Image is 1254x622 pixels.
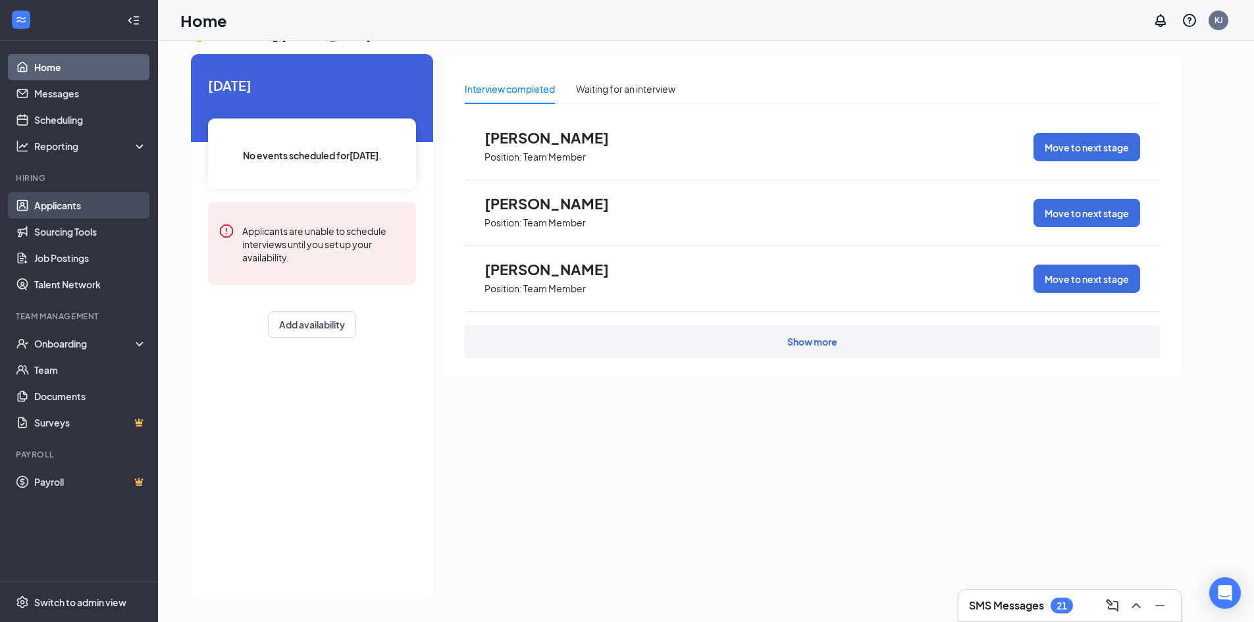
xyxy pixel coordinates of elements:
[523,151,586,163] p: Team Member
[34,54,147,80] a: Home
[1209,577,1241,609] div: Open Intercom Messenger
[484,282,522,295] p: Position:
[1153,13,1168,28] svg: Notifications
[484,217,522,229] p: Position:
[16,596,29,609] svg: Settings
[208,75,416,95] span: [DATE]
[484,195,629,212] span: [PERSON_NAME]
[16,140,29,153] svg: Analysis
[34,383,147,409] a: Documents
[34,337,136,350] div: Onboarding
[16,172,144,184] div: Hiring
[1149,595,1170,616] button: Minimize
[484,261,629,278] span: [PERSON_NAME]
[523,217,586,229] p: Team Member
[34,140,147,153] div: Reporting
[1102,595,1123,616] button: ComposeMessage
[34,80,147,107] a: Messages
[242,223,405,264] div: Applicants are unable to schedule interviews until you set up your availability.
[180,9,227,32] h1: Home
[34,219,147,245] a: Sourcing Tools
[1033,265,1140,293] button: Move to next stage
[127,14,140,27] svg: Collapse
[1033,133,1140,161] button: Move to next stage
[1126,595,1147,616] button: ChevronUp
[219,223,234,239] svg: Error
[16,449,144,460] div: Payroll
[787,335,837,348] div: Show more
[16,337,29,350] svg: UserCheck
[1152,598,1168,613] svg: Minimize
[34,107,147,133] a: Scheduling
[1215,14,1223,26] div: KJ
[268,311,356,338] button: Add availability
[16,311,144,322] div: Team Management
[34,596,126,609] div: Switch to admin view
[1128,598,1144,613] svg: ChevronUp
[34,245,147,271] a: Job Postings
[465,82,555,96] div: Interview completed
[1105,598,1120,613] svg: ComposeMessage
[34,271,147,298] a: Talent Network
[969,598,1044,613] h3: SMS Messages
[1057,600,1067,611] div: 21
[243,148,382,163] span: No events scheduled for [DATE] .
[523,282,586,295] p: Team Member
[34,192,147,219] a: Applicants
[484,129,629,146] span: [PERSON_NAME]
[576,82,675,96] div: Waiting for an interview
[34,357,147,383] a: Team
[14,13,28,26] svg: WorkstreamLogo
[1182,13,1197,28] svg: QuestionInfo
[484,151,522,163] p: Position:
[34,469,147,495] a: PayrollCrown
[34,409,147,436] a: SurveysCrown
[1033,199,1140,227] button: Move to next stage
